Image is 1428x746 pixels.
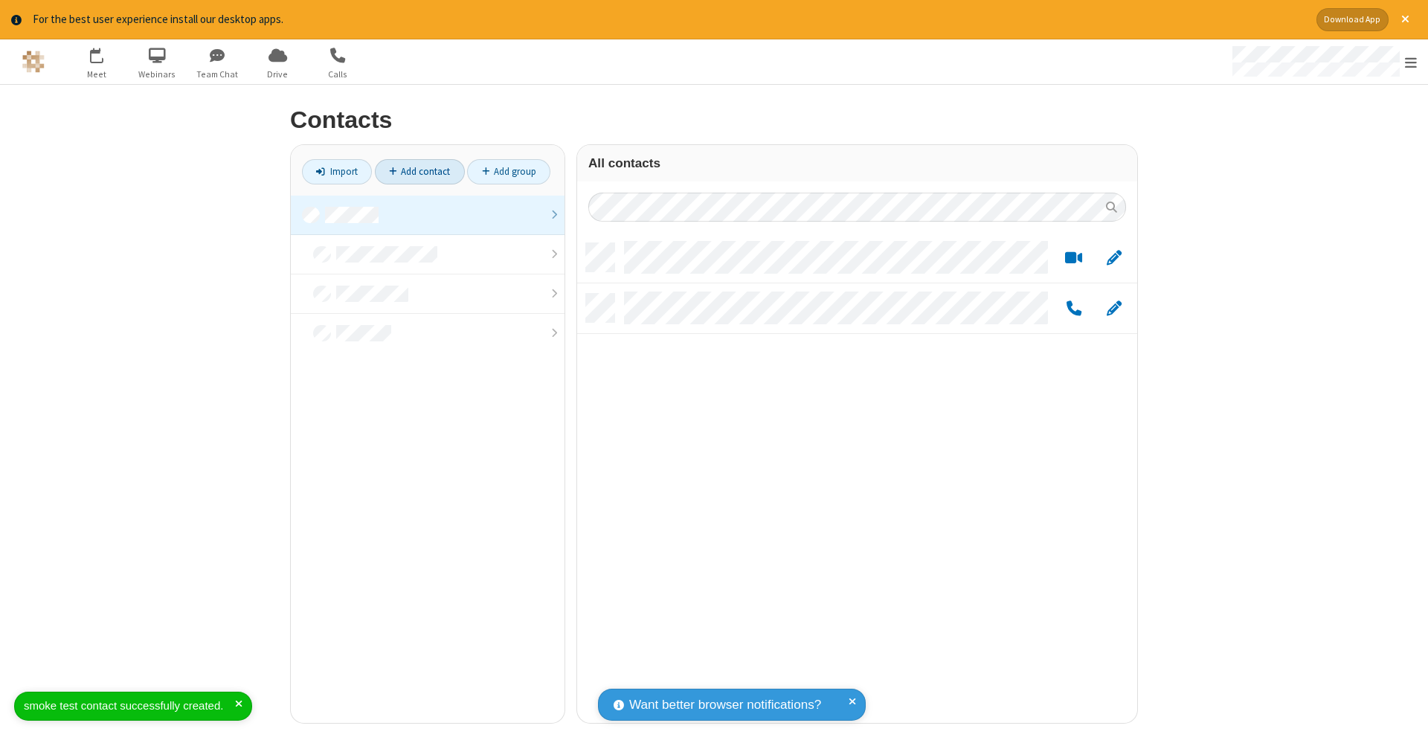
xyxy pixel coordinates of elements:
[190,68,245,81] span: Team Chat
[1218,39,1428,84] div: Open menu
[5,39,61,84] button: Logo
[290,107,1138,133] h2: Contacts
[69,68,125,81] span: Meet
[24,698,235,715] div: smoke test contact successfully created.
[22,51,45,73] img: QA Selenium DO NOT DELETE OR CHANGE
[129,68,185,81] span: Webinars
[1391,707,1417,736] iframe: Chat
[375,159,465,184] a: Add contact
[588,156,1126,170] h3: All contacts
[1099,248,1128,267] button: Edit
[33,11,1305,28] div: For the best user experience install our desktop apps.
[1099,299,1128,318] button: Edit
[1059,299,1088,318] button: Call by phone
[629,695,821,715] span: Want better browser notifications?
[302,159,372,184] a: Import
[100,48,110,59] div: 8
[577,233,1137,724] div: grid
[250,68,306,81] span: Drive
[1059,248,1088,267] button: Start a video meeting
[310,68,366,81] span: Calls
[467,159,550,184] a: Add group
[1316,8,1389,31] button: Download App
[1394,8,1417,31] button: Close alert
